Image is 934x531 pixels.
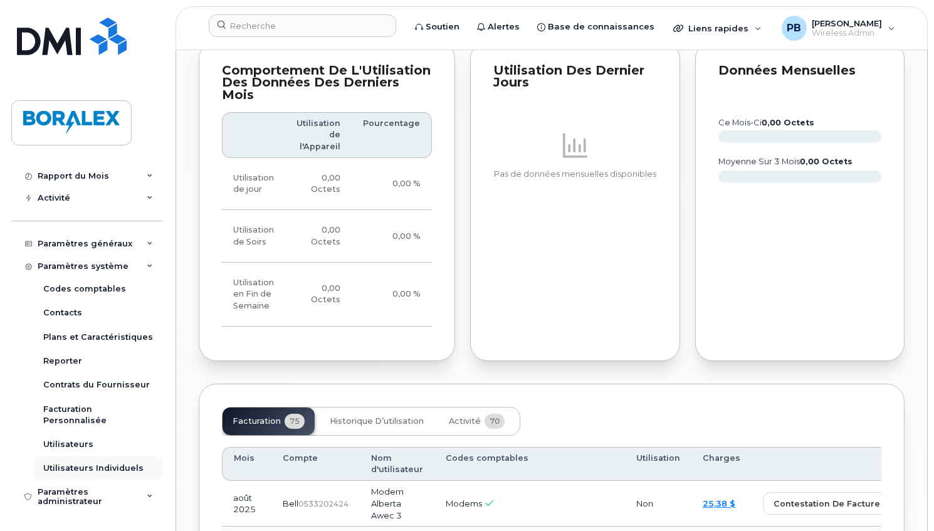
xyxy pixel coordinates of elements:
[664,16,770,41] div: Liens rapides
[222,263,432,327] tr: Vendredi de 18h au lundi 8h
[352,112,432,158] th: Pourcentage
[222,481,271,527] td: août 2025
[774,498,880,510] span: Contestation de Facture
[285,158,352,211] td: 0,00 Octets
[222,65,432,102] div: Comportement de l'Utilisation des Données des Derniers Mois
[703,498,735,508] a: 25,38 $
[688,23,748,33] span: Liens rapides
[493,169,657,180] p: Pas de données mensuelles disponibles
[718,157,853,166] text: moyenne sur 3 mois
[222,263,285,327] td: Utilisation en Fin de Semaine
[271,447,360,481] th: Compte
[285,112,352,158] th: Utilisation de l'Appareil
[222,158,285,211] td: Utilisation de jour
[285,263,352,327] td: 0,00 Octets
[446,498,482,508] span: Modems
[691,447,752,481] th: Charges
[449,416,481,426] span: Activité
[285,210,352,263] td: 0,00 Octets
[528,14,663,39] a: Base de connaissances
[493,65,657,89] div: Utilisation des Dernier Jours
[812,18,882,28] span: [PERSON_NAME]
[625,481,691,527] td: Non
[222,210,432,263] tr: En semaine de 18h00 à 8h00
[209,14,396,37] input: Recherche
[406,14,468,39] a: Soutien
[485,414,505,429] span: 70
[800,157,853,166] tspan: 0,00 Octets
[298,499,349,508] span: 0533202424
[718,118,814,127] text: Ce mois-ci
[763,492,891,515] button: Contestation de Facture
[488,21,520,33] span: Alertes
[787,21,801,36] span: PB
[718,65,882,77] div: Données mensuelles
[434,447,625,481] th: Codes comptables
[812,28,882,38] span: Wireless Admin
[352,158,432,211] td: 0,00 %
[548,21,654,33] span: Base de connaissances
[468,14,528,39] a: Alertes
[330,416,424,426] span: Historique d’utilisation
[222,210,285,263] td: Utilisation de Soirs
[352,210,432,263] td: 0,00 %
[762,118,814,127] tspan: 0,00 Octets
[352,263,432,327] td: 0,00 %
[773,16,904,41] div: Patrick Boyer
[360,447,434,481] th: Nom d'utilisateur
[360,481,434,527] td: Modem Alberta Awec 3
[625,447,691,481] th: Utilisation
[426,21,459,33] span: Soutien
[222,447,271,481] th: Mois
[283,498,298,508] span: Bell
